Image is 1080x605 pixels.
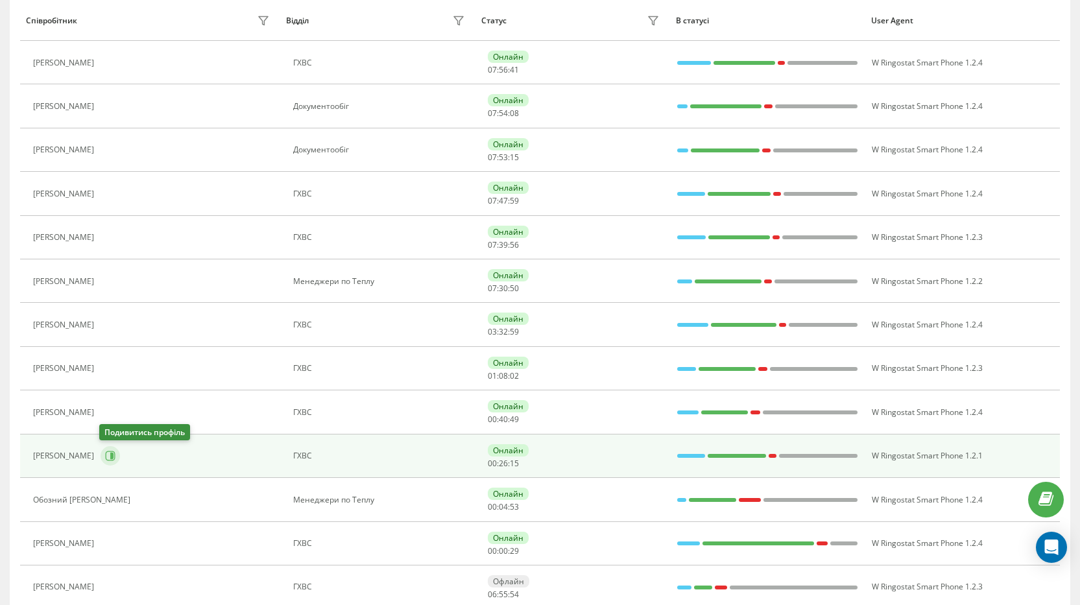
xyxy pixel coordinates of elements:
div: : : [488,372,519,381]
div: : : [488,327,519,337]
div: [PERSON_NAME] [33,58,97,67]
span: 41 [510,64,519,75]
span: 53 [510,501,519,512]
span: 29 [510,545,519,556]
div: : : [488,459,519,468]
div: ГХВС [293,364,468,373]
span: 55 [499,589,508,600]
div: Менеджери по Теплу [293,277,468,286]
span: W Ringostat Smart Phone 1.2.4 [872,57,983,68]
div: ГХВС [293,451,468,460]
div: Подивитись профіль [99,424,190,440]
span: W Ringostat Smart Phone 1.2.4 [872,407,983,418]
span: 06 [488,589,497,600]
span: 07 [488,239,497,250]
span: W Ringostat Smart Phone 1.2.3 [872,581,983,592]
span: 00 [488,414,497,425]
span: 08 [499,370,508,381]
div: : : [488,65,519,75]
span: 56 [510,239,519,250]
div: Онлайн [488,532,529,544]
div: Відділ [286,16,309,25]
div: ГХВС [293,189,468,198]
div: ГХВС [293,233,468,242]
span: W Ringostat Smart Phone 1.2.4 [872,494,983,505]
span: W Ringostat Smart Phone 1.2.1 [872,450,983,461]
span: 26 [499,458,508,469]
div: ГХВС [293,539,468,548]
div: Офлайн [488,575,529,587]
span: 00 [488,501,497,512]
div: [PERSON_NAME] [33,189,97,198]
div: Open Intercom Messenger [1036,532,1067,563]
div: Співробітник [26,16,77,25]
div: [PERSON_NAME] [33,408,97,417]
div: Онлайн [488,226,529,238]
span: W Ringostat Smart Phone 1.2.2 [872,276,983,287]
div: ГХВС [293,320,468,329]
div: [PERSON_NAME] [33,539,97,548]
span: 00 [499,545,508,556]
div: User Agent [871,16,1054,25]
span: 07 [488,283,497,294]
div: Документообіг [293,102,468,111]
div: Онлайн [488,94,529,106]
span: 49 [510,414,519,425]
span: 08 [510,108,519,119]
span: 07 [488,195,497,206]
div: ГХВС [293,408,468,417]
div: Онлайн [488,51,529,63]
span: 56 [499,64,508,75]
div: : : [488,109,519,118]
div: : : [488,153,519,162]
div: Онлайн [488,444,529,457]
div: ГХВС [293,582,468,591]
div: [PERSON_NAME] [33,145,97,154]
div: [PERSON_NAME] [33,320,97,329]
span: W Ringostat Smart Phone 1.2.4 [872,188,983,199]
div: : : [488,547,519,556]
span: 39 [499,239,508,250]
div: : : [488,503,519,512]
div: Онлайн [488,357,529,369]
div: [PERSON_NAME] [33,233,97,242]
div: Обозний [PERSON_NAME] [33,495,134,504]
div: Онлайн [488,400,529,412]
span: 03 [488,326,497,337]
div: : : [488,241,519,250]
div: Онлайн [488,269,529,281]
div: : : [488,415,519,424]
div: Статус [481,16,507,25]
div: ГХВС [293,58,468,67]
div: Онлайн [488,138,529,150]
span: 00 [488,545,497,556]
div: Онлайн [488,182,529,194]
span: 02 [510,370,519,381]
span: 59 [510,195,519,206]
span: 15 [510,152,519,163]
div: [PERSON_NAME] [33,451,97,460]
span: W Ringostat Smart Phone 1.2.4 [872,144,983,155]
span: W Ringostat Smart Phone 1.2.3 [872,231,983,243]
div: Онлайн [488,488,529,500]
span: 54 [510,589,519,600]
div: Менеджери по Теплу [293,495,468,504]
div: : : [488,196,519,206]
span: 07 [488,64,497,75]
span: 00 [488,458,497,469]
span: W Ringostat Smart Phone 1.2.4 [872,101,983,112]
span: 04 [499,501,508,512]
span: 07 [488,108,497,119]
span: 01 [488,370,497,381]
div: В статусі [676,16,859,25]
div: [PERSON_NAME] [33,582,97,591]
span: W Ringostat Smart Phone 1.2.4 [872,538,983,549]
div: : : [488,284,519,293]
div: : : [488,590,519,599]
div: [PERSON_NAME] [33,364,97,373]
div: [PERSON_NAME] [33,277,97,286]
span: W Ringostat Smart Phone 1.2.4 [872,319,983,330]
div: Документообіг [293,145,468,154]
div: [PERSON_NAME] [33,102,97,111]
span: 15 [510,458,519,469]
